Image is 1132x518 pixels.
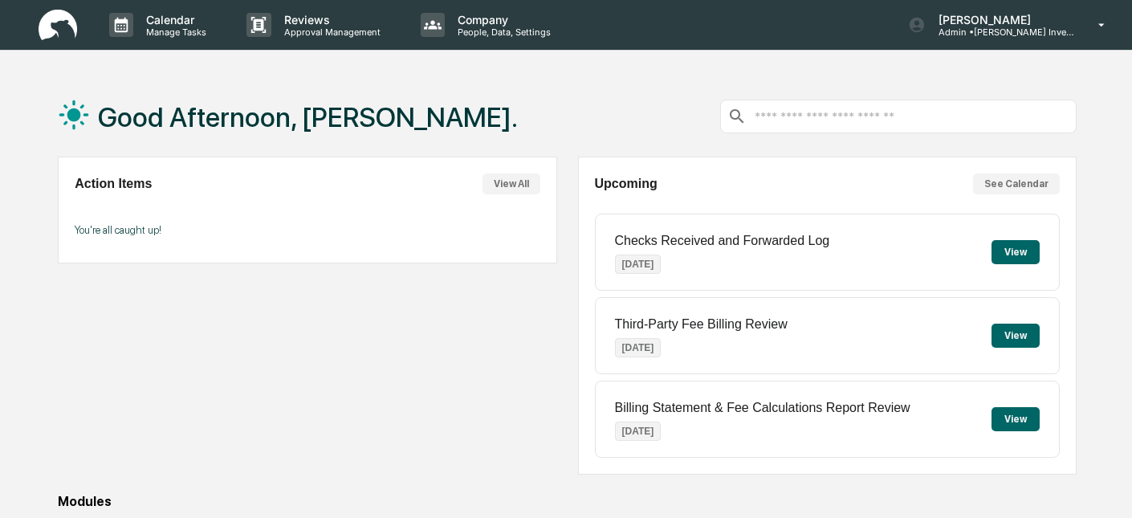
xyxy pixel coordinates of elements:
[926,27,1075,38] p: Admin • [PERSON_NAME] Investment Advisory
[445,27,559,38] p: People, Data, Settings
[98,101,518,133] h1: Good Afternoon, [PERSON_NAME].
[615,234,830,248] p: Checks Received and Forwarded Log
[615,401,910,415] p: Billing Statement & Fee Calculations Report Review
[75,177,152,191] h2: Action Items
[615,422,662,441] p: [DATE]
[615,255,662,274] p: [DATE]
[75,224,540,236] p: You're all caught up!
[992,240,1040,264] button: View
[992,324,1040,348] button: View
[595,177,658,191] h2: Upcoming
[926,13,1075,27] p: [PERSON_NAME]
[133,13,214,27] p: Calendar
[973,173,1060,194] button: See Calendar
[992,407,1040,431] button: View
[39,10,77,41] img: logo
[58,494,1077,509] div: Modules
[483,173,540,194] button: View All
[271,13,389,27] p: Reviews
[445,13,559,27] p: Company
[133,27,214,38] p: Manage Tasks
[615,338,662,357] p: [DATE]
[615,317,788,332] p: Third-Party Fee Billing Review
[271,27,389,38] p: Approval Management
